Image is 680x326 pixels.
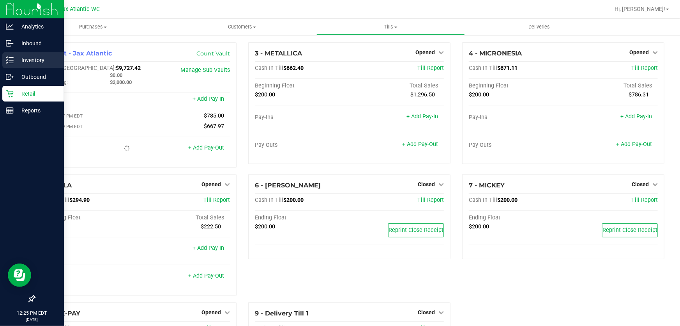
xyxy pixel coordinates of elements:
[418,181,435,187] span: Closed
[14,106,60,115] p: Reports
[69,197,90,203] span: $294.90
[349,82,443,89] div: Total Sales
[14,22,60,31] p: Analytics
[193,245,224,251] a: + Add Pay-In
[389,227,443,233] span: Reprint Close Receipt
[602,223,658,237] button: Reprint Close Receipt
[469,142,563,149] div: Pay-Outs
[402,141,438,148] a: + Add Pay-Out
[615,6,665,12] span: Hi, [PERSON_NAME]!
[188,144,224,151] a: + Add Pay-Out
[283,197,304,203] span: $200.00
[255,142,349,149] div: Pay-Outs
[620,113,652,120] a: + Add Pay-In
[406,113,438,120] a: + Add Pay-In
[410,91,435,98] span: $1,296.50
[14,72,60,82] p: Outbound
[204,112,224,119] span: $785.00
[255,197,283,203] span: Cash In Till
[631,197,658,203] a: Till Report
[283,65,304,71] span: $662.40
[4,310,60,317] p: 12:25 PM EDT
[59,6,100,12] span: Jax Atlantic WC
[14,89,60,98] p: Retail
[629,49,649,55] span: Opened
[204,123,224,130] span: $667.97
[255,214,349,221] div: Ending Float
[255,223,275,230] span: $200.00
[469,214,563,221] div: Ending Float
[316,19,465,35] a: Tills
[6,107,14,114] inline-svg: Reports
[110,79,132,85] span: $2,000.00
[255,50,302,57] span: 3 - METALLICA
[632,181,649,187] span: Closed
[19,19,168,35] a: Purchases
[168,19,316,35] a: Customers
[14,55,60,65] p: Inventory
[41,214,135,221] div: Beginning Float
[135,214,230,221] div: Total Sales
[6,39,14,47] inline-svg: Inbound
[497,65,518,71] span: $671.11
[201,309,221,315] span: Opened
[41,65,116,71] span: Cash In [GEOGRAPHIC_DATA]:
[255,182,321,189] span: 6 - [PERSON_NAME]
[465,19,614,35] a: Deliveries
[8,264,31,287] iframe: Resource center
[116,65,141,71] span: $9,727.42
[19,23,168,30] span: Purchases
[110,72,122,78] span: $0.00
[602,227,657,233] span: Reprint Close Receipt
[6,23,14,30] inline-svg: Analytics
[469,82,563,89] div: Beginning Float
[196,50,230,57] a: Count Vault
[417,197,444,203] a: Till Report
[631,65,658,71] a: Till Report
[14,39,60,48] p: Inbound
[4,317,60,322] p: [DATE]
[6,90,14,98] inline-svg: Retail
[417,65,444,71] a: Till Report
[203,197,230,203] a: Till Report
[180,67,230,73] a: Manage Sub-Vaults
[469,50,522,57] span: 4 - MICRONESIA
[255,310,308,317] span: 9 - Delivery Till 1
[255,91,275,98] span: $200.00
[469,114,563,121] div: Pay-Ins
[41,273,135,280] div: Pay-Outs
[193,96,224,102] a: + Add Pay-In
[469,223,489,230] span: $200.00
[255,114,349,121] div: Pay-Ins
[469,65,497,71] span: Cash In Till
[168,23,316,30] span: Customers
[41,50,112,57] span: 1 - Vault - Jax Atlantic
[6,56,14,64] inline-svg: Inventory
[616,141,652,148] a: + Add Pay-Out
[41,145,135,152] div: Pay-Outs
[201,223,221,230] span: $222.50
[469,182,505,189] span: 7 - MICKEY
[255,82,349,89] div: Beginning Float
[201,181,221,187] span: Opened
[388,223,444,237] button: Reprint Close Receipt
[415,49,435,55] span: Opened
[518,23,561,30] span: Deliveries
[418,309,435,315] span: Closed
[41,96,135,103] div: Pay-Ins
[469,197,497,203] span: Cash In Till
[629,91,649,98] span: $786.31
[497,197,518,203] span: $200.00
[41,246,135,253] div: Pay-Ins
[6,73,14,81] inline-svg: Outbound
[563,82,657,89] div: Total Sales
[255,65,283,71] span: Cash In Till
[317,23,465,30] span: Tills
[469,91,489,98] span: $200.00
[188,273,224,279] a: + Add Pay-Out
